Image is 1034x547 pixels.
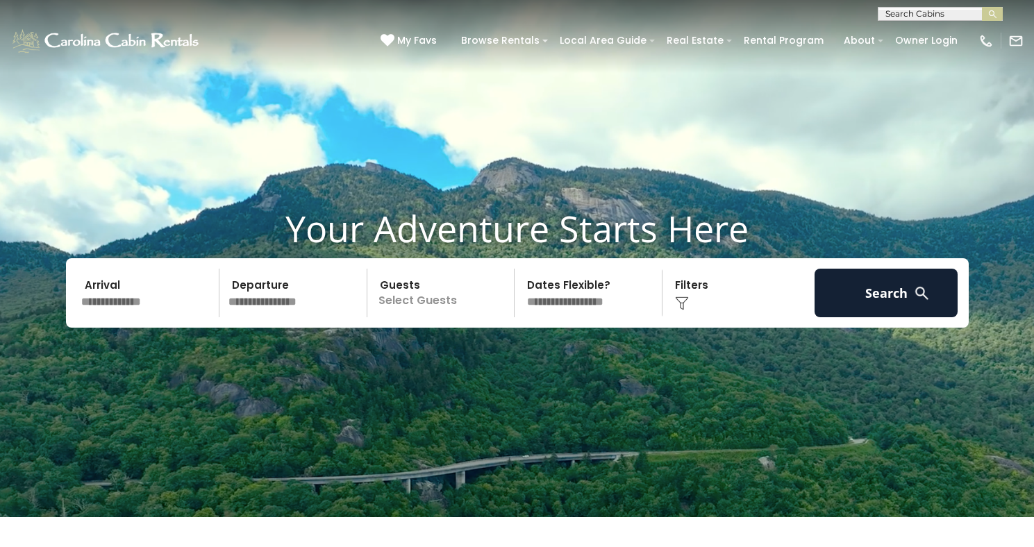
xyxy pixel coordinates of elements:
[10,27,203,55] img: White-1-1-2.png
[381,33,440,49] a: My Favs
[888,30,965,51] a: Owner Login
[553,30,653,51] a: Local Area Guide
[737,30,831,51] a: Rental Program
[10,207,1024,250] h1: Your Adventure Starts Here
[1008,33,1024,49] img: mail-regular-white.png
[913,285,931,302] img: search-regular-white.png
[675,296,689,310] img: filter--v1.png
[660,30,731,51] a: Real Estate
[837,30,882,51] a: About
[454,30,547,51] a: Browse Rentals
[397,33,437,48] span: My Favs
[978,33,994,49] img: phone-regular-white.png
[815,269,958,317] button: Search
[372,269,515,317] p: Select Guests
